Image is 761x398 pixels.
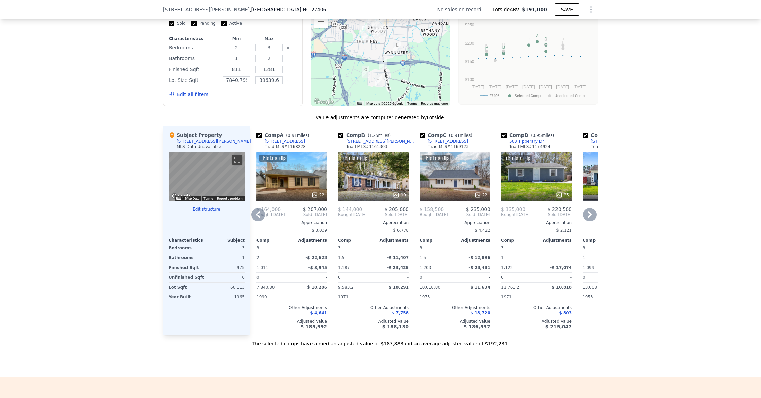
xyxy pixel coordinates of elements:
[177,144,222,149] div: MLS Data Unavailable
[555,94,585,98] text: Unselected Comp
[501,265,513,270] span: 1,122
[307,285,327,290] span: $ 10,206
[544,37,547,41] text: G
[538,243,572,253] div: -
[208,253,245,263] div: 1
[485,47,488,51] text: F
[556,228,572,233] span: $ 2,121
[163,114,598,121] div: Value adjustments are computer generated by Lotside .
[502,45,505,49] text: B
[422,155,450,162] div: This is a Flip
[292,238,327,243] div: Adjustments
[501,275,504,280] span: 0
[522,7,547,12] span: $191,000
[393,42,401,53] div: 208 Hammond Dr
[169,91,208,98] button: Edit all filters
[367,212,409,217] span: Sold [DATE]
[217,197,243,200] a: Report a problem
[501,220,572,225] div: Appreciation
[169,152,245,201] div: Street View
[256,212,285,217] div: [DATE]
[538,273,572,282] div: -
[493,6,522,13] span: Lotside ARV
[256,206,281,212] span: $ 164,000
[420,246,422,250] span: 3
[583,319,653,324] div: Adjusted Value
[583,285,597,290] span: 13,068
[301,7,326,12] span: , NC 27406
[362,66,369,78] div: 4314 Blackberry Rd
[552,285,572,290] span: $ 10,818
[420,238,455,243] div: Comp
[338,220,409,225] div: Appreciation
[169,43,219,52] div: Bedrooms
[314,15,328,28] button: Zoom out
[254,36,284,41] div: Max
[392,311,409,315] span: $ 7,758
[287,68,289,71] button: Clear
[256,220,327,225] div: Appreciation
[501,206,525,212] span: $ 135,000
[169,21,186,26] label: Sold
[420,220,490,225] div: Appreciation
[163,335,598,347] div: The selected comps have a median adjusted value of $187,883 and an average adjusted value of $192...
[583,292,617,302] div: 1953
[562,37,564,41] text: J
[489,85,501,89] text: [DATE]
[420,132,475,139] div: Comp C
[468,265,490,270] span: -$ 28,481
[420,275,422,280] span: 0
[338,285,354,290] span: 9,583.2
[301,324,327,329] span: $ 185,992
[562,41,564,45] text: L
[470,285,490,290] span: $ 11,634
[365,133,393,138] span: ( miles)
[169,292,205,302] div: Year Built
[313,97,335,106] a: Open this area in Google Maps (opens a new window)
[338,253,372,263] div: 1.5
[515,94,541,98] text: Selected Comp
[502,43,505,47] text: H
[313,97,335,106] img: Google
[208,243,245,253] div: 3
[303,206,327,212] span: $ 207,000
[387,255,409,260] span: -$ 11,407
[420,253,454,263] div: 1.5
[530,212,572,217] span: Sold [DATE]
[522,85,535,89] text: [DATE]
[373,26,380,38] div: 3207 Argyle Ln
[308,265,327,270] span: -$ 3,945
[446,133,475,138] span: ( miles)
[437,6,487,13] div: No sales on record
[372,17,379,28] div: 515 W Vandalia Rd
[265,139,305,144] div: [STREET_ADDRESS]
[463,18,594,103] svg: A chart.
[583,275,585,280] span: 0
[385,206,409,212] span: $ 205,000
[338,212,367,217] div: [DATE]
[468,311,490,315] span: -$ 18,720
[379,58,387,70] div: 3440 Randleman Rd
[538,253,572,263] div: -
[448,212,490,217] span: Sold [DATE]
[556,85,569,89] text: [DATE]
[591,144,632,149] div: Triad MLS # 1175402
[256,253,290,263] div: 2
[573,85,586,89] text: [DATE]
[465,41,474,46] text: $200
[361,31,369,43] div: 814 Pine Ridge Dr
[288,133,297,138] span: 0.91
[375,75,382,87] div: 729 Foxridge Rd
[232,155,242,165] button: Toggle fullscreen view
[357,102,362,105] button: Keyboard shortcuts
[545,43,547,47] text: E
[420,292,454,302] div: 1975
[501,253,535,263] div: 1
[293,292,327,302] div: -
[338,206,362,212] span: $ 144,000
[338,246,341,250] span: 3
[364,17,371,28] div: 612 Clark Ave
[283,133,312,138] span: ( miles)
[305,255,327,260] span: -$ 22,628
[169,75,219,85] div: Lot Size Sqft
